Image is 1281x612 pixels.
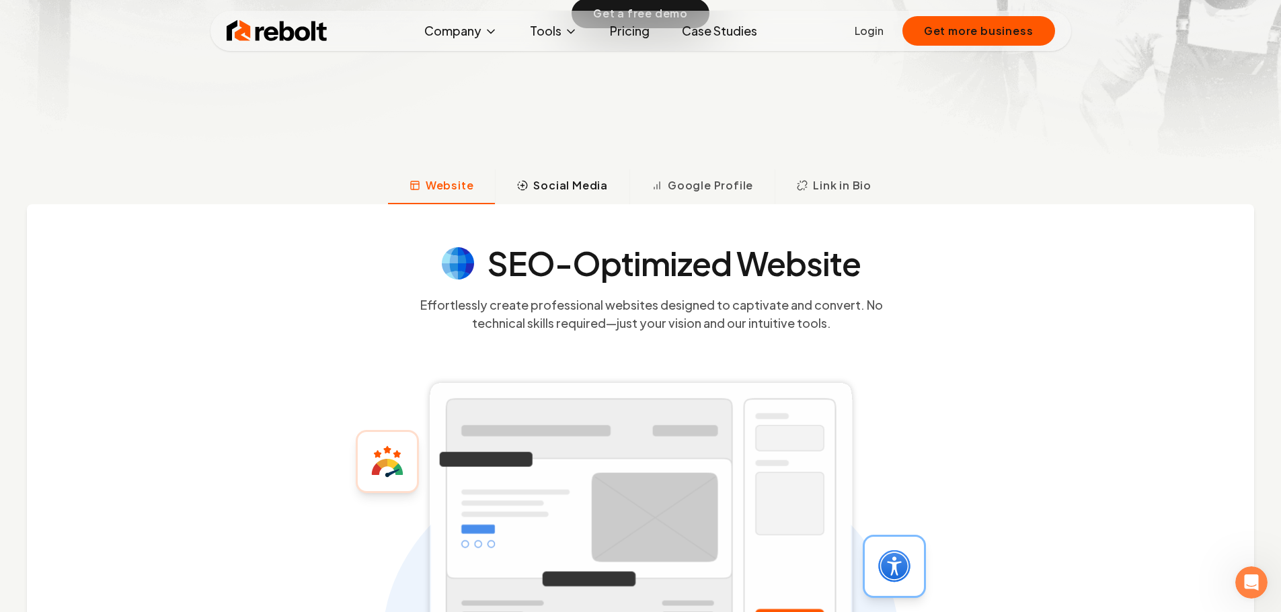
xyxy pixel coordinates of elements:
button: Company [414,17,508,44]
button: Google Profile [629,169,775,204]
iframe: Intercom live chat [1235,566,1268,599]
a: Case Studies [671,17,768,44]
span: Social Media [533,177,608,193]
h4: SEO-Optimized Website [488,247,861,279]
span: Website [426,177,474,193]
button: Social Media [495,169,629,204]
button: Website [388,169,496,204]
a: Pricing [599,17,660,44]
a: Login [855,23,884,39]
button: Get more business [902,16,1055,46]
img: Rebolt Logo [227,17,327,44]
span: Link in Bio [813,177,871,193]
span: Google Profile [668,177,753,193]
button: Link in Bio [775,169,893,204]
button: Tools [519,17,588,44]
